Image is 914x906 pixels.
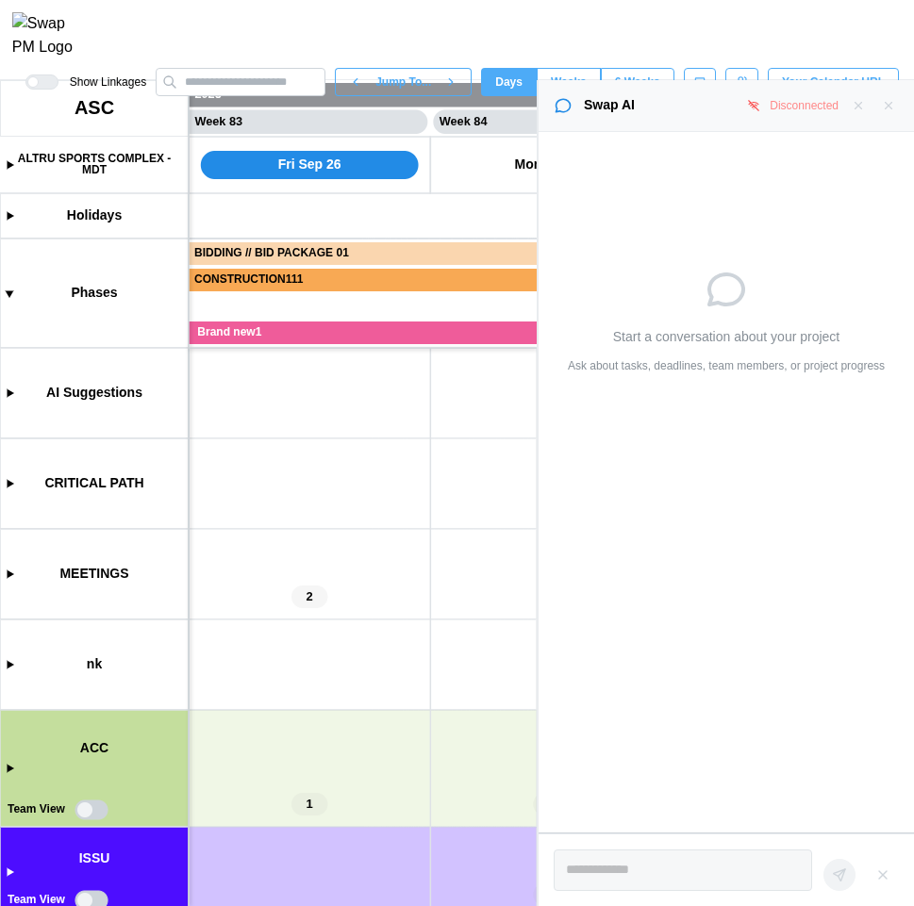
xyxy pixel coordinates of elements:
[58,74,146,90] span: Show Linkages
[848,95,869,116] button: Clear messages
[878,95,899,116] button: Close chat
[613,327,839,348] div: Start a conversation about your project
[615,69,660,95] span: 6 Weeks
[481,68,537,96] button: Days
[12,12,89,59] img: Swap PM Logo
[584,95,635,116] div: Swap AI
[537,68,601,96] button: Weeks
[551,69,587,95] span: Weeks
[375,68,431,96] button: Jump To...
[375,69,431,95] span: Jump To...
[495,69,523,95] span: Days
[768,68,899,96] button: Your Calendar URL
[601,68,674,96] button: 6 Weeks
[782,69,885,95] span: Your Calendar URL
[568,357,885,375] div: Ask about tasks, deadlines, team members, or project progress
[770,97,839,115] div: Disconnected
